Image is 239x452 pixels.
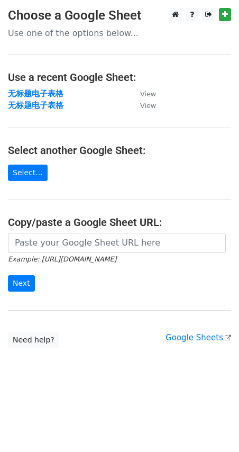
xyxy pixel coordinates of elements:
a: 无标题电子表格 [8,89,63,98]
h3: Choose a Google Sheet [8,8,231,23]
a: View [130,101,156,110]
p: Use one of the options below... [8,28,231,39]
h4: Use a recent Google Sheet: [8,71,231,84]
a: Need help? [8,332,59,348]
a: Select... [8,165,48,181]
h4: Copy/paste a Google Sheet URL: [8,216,231,229]
small: View [140,90,156,98]
input: Next [8,275,35,292]
a: View [130,89,156,98]
input: Paste your Google Sheet URL here [8,233,226,253]
small: View [140,102,156,110]
a: 无标题电子表格 [8,101,63,110]
small: Example: [URL][DOMAIN_NAME] [8,255,116,263]
a: Google Sheets [166,333,231,342]
h4: Select another Google Sheet: [8,144,231,157]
